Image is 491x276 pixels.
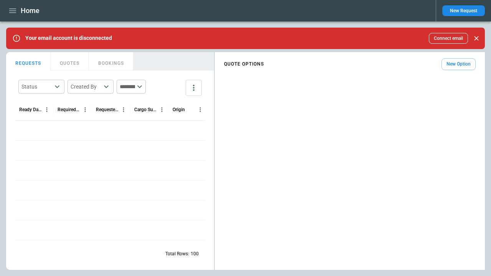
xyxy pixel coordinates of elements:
button: Ready Date & Time (UTC) column menu [42,105,52,115]
div: Status [21,83,52,90]
button: New Option [442,58,476,70]
div: Required Date & Time (UTC) [58,107,80,112]
button: New Request [442,5,485,16]
div: Cargo Summary [134,107,157,112]
button: Cargo Summary column menu [157,105,167,115]
div: Origin [173,107,185,112]
button: QUOTES [51,52,89,71]
h4: QUOTE OPTIONS [224,62,264,66]
button: more [186,80,202,96]
div: Created By [71,83,101,90]
button: Origin column menu [195,105,205,115]
div: scrollable content [215,55,485,73]
p: Your email account is disconnected [25,35,112,41]
div: Requested Route [96,107,119,112]
button: Requested Route column menu [119,105,129,115]
h1: Home [21,6,40,15]
div: Ready Date & Time (UTC) [19,107,42,112]
button: Connect email [429,33,468,44]
button: Required Date & Time (UTC) column menu [80,105,90,115]
button: BOOKINGS [89,52,133,71]
p: 100 [191,251,199,257]
div: dismiss [471,30,482,47]
p: Total Rows: [165,251,189,257]
button: Close [471,33,482,44]
button: REQUESTS [6,52,51,71]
